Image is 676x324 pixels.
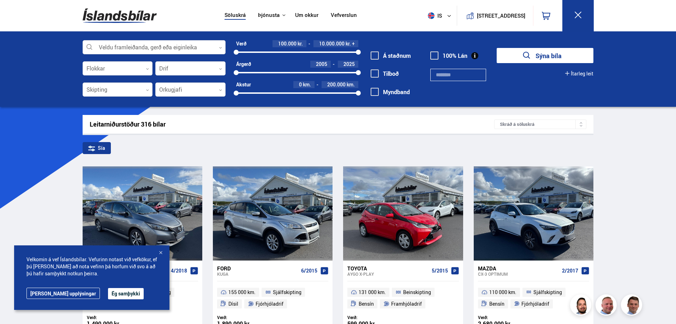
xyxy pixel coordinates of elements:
a: Vefverslun [331,12,357,19]
div: Verð: [347,315,403,320]
span: 100.000 [278,40,297,47]
span: Sjálfskipting [533,288,562,297]
span: Bensín [489,300,504,308]
span: Fjórhjóladrif [521,300,549,308]
span: km. [347,82,355,87]
span: 155 000 km. [228,288,256,297]
label: 100% Lán [430,53,467,59]
span: Beinskipting [403,288,431,297]
img: nhp88E3Fdnt1Opn2.png [571,295,592,317]
span: 0 [299,81,302,88]
span: Fjórhjóladrif [256,300,283,308]
button: [STREET_ADDRESS] [480,13,523,19]
div: CX-3 OPTIMUM [478,271,559,276]
span: Sjálfskipting [273,288,301,297]
img: FbJEzSuNWCJXmdc-.webp [622,295,643,317]
span: kr. [346,41,351,47]
div: Árgerð [236,61,251,67]
button: Ítarleg leit [565,71,593,77]
div: Kuga [217,271,298,276]
button: Þjónusta [258,12,280,19]
a: Um okkur [295,12,318,19]
span: Bensín [359,300,374,308]
label: Myndband [371,89,410,95]
a: Söluskrá [225,12,246,19]
img: G0Ugv5HjCgRt.svg [83,4,157,27]
div: Leitarniðurstöður 316 bílar [90,121,495,128]
span: 200.000 [327,81,346,88]
span: kr. [298,41,303,47]
div: Verð: [217,315,273,320]
span: Velkomin á vef Íslandsbílar. Vefurinn notast við vefkökur, ef þú [PERSON_NAME] að nota vefinn þá ... [26,256,157,277]
img: siFngHWaQ9KaOqBr.png [597,295,618,317]
div: Verð: [87,315,143,320]
span: 2005 [316,61,327,67]
span: 6/2015 [301,268,317,274]
div: Verð: [478,315,534,320]
span: 2025 [343,61,355,67]
span: 10.000.000 [319,40,345,47]
span: 5/2015 [432,268,448,274]
label: Tilboð [371,71,399,77]
span: km. [303,82,311,87]
span: 2/2017 [562,268,578,274]
div: Sía [83,142,111,154]
img: svg+xml;base64,PHN2ZyB4bWxucz0iaHR0cDovL3d3dy53My5vcmcvMjAwMC9zdmciIHdpZHRoPSI1MTIiIGhlaWdodD0iNT... [428,12,435,19]
span: is [425,12,443,19]
label: Á staðnum [371,53,411,59]
span: 131 000 km. [359,288,386,297]
div: Verð [236,41,246,47]
button: Sýna bíla [497,48,593,63]
div: Aygo X-PLAY [347,271,429,276]
div: Ford [217,265,298,271]
div: Toyota [347,265,429,271]
span: + [352,41,355,47]
div: Skráð á söluskrá [494,120,586,129]
span: 110 000 km. [489,288,516,297]
span: 4/2018 [171,268,187,274]
a: [STREET_ADDRESS] [461,6,529,26]
button: is [425,5,457,26]
a: [PERSON_NAME] upplýsingar [26,288,100,299]
div: Mazda [478,265,559,271]
div: Akstur [236,82,251,87]
button: Ég samþykki [108,288,144,299]
span: Dísil [228,300,238,308]
span: Framhjóladrif [391,300,422,308]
